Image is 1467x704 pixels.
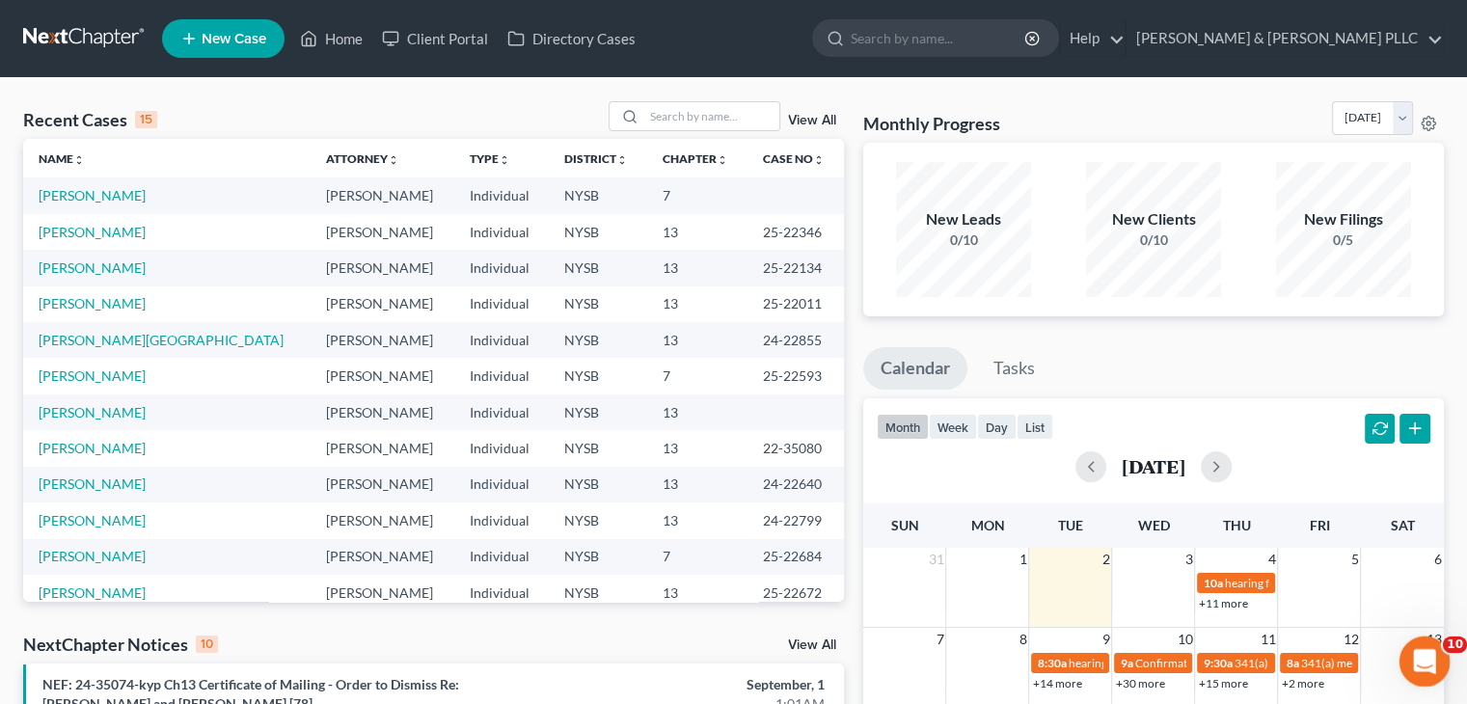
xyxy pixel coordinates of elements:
button: Emoji picker [30,556,45,572]
td: [PERSON_NAME] [311,286,454,322]
td: 13 [647,467,747,502]
td: 13 [647,250,747,285]
div: Varying districts are enrolling users at random starting [DATE] and some districts are requiring ... [31,362,301,437]
td: [PERSON_NAME] [311,177,454,213]
div: September, 1 [577,675,825,694]
div: NextChapter Notices [23,633,218,656]
div: New Clients [1086,208,1221,230]
td: [PERSON_NAME] [311,322,454,358]
h3: Monthly Progress [863,112,1000,135]
a: [PERSON_NAME] [39,548,146,564]
div: New Filings [1276,208,1411,230]
td: NYSB [549,467,647,502]
a: +11 more [1198,596,1247,610]
span: Wed [1137,517,1169,533]
span: 31 [926,548,945,571]
a: View All [788,638,836,652]
span: 9a [1120,656,1132,670]
td: Individual [454,575,549,610]
i: unfold_more [388,154,399,166]
td: 24-22855 [747,322,844,358]
span: 8 [1017,628,1028,651]
div: 🚨MFA ANNOUNCEMENT🚨If you are filing [DATE] in[US_STATE]or[US_STATE], you need to have MFA enabled... [15,151,316,516]
i: unfold_more [616,154,628,166]
span: 10a [1203,576,1222,590]
td: NYSB [549,322,647,358]
h1: [PERSON_NAME] [94,10,219,24]
h2: [DATE] [1122,456,1185,476]
td: 7 [647,177,747,213]
button: week [929,414,977,440]
div: 0/10 [1086,230,1221,250]
span: Sun [890,517,918,533]
td: 24-22799 [747,502,844,538]
a: [PERSON_NAME] [39,187,146,203]
div: New Leads [896,208,1031,230]
button: Send a message… [331,549,362,580]
a: Attorneyunfold_more [326,151,399,166]
input: Search by name... [644,102,779,130]
span: 3 [1182,548,1194,571]
span: 11 [1258,628,1277,651]
a: Nameunfold_more [39,151,85,166]
a: Typeunfold_more [470,151,510,166]
a: [PERSON_NAME] [39,475,146,492]
td: Individual [454,430,549,466]
span: 9 [1100,628,1111,651]
td: Individual [454,502,549,538]
a: [PERSON_NAME] [39,440,146,456]
span: 4 [1265,548,1277,571]
td: 7 [647,358,747,393]
td: Individual [454,539,549,575]
td: 25-22346 [747,214,844,250]
td: NYSB [549,394,647,430]
span: 341(a) meeting for [PERSON_NAME] [1234,656,1420,670]
span: 6 [1432,548,1444,571]
td: 25-22134 [747,250,844,285]
button: go back [13,8,49,44]
b: 🚨MFA ANNOUNCEMENT🚨 [31,164,229,179]
td: [PERSON_NAME] [311,430,454,466]
td: Individual [454,358,549,393]
span: 9:30a [1203,656,1232,670]
td: 13 [647,286,747,322]
span: 8:30a [1037,656,1066,670]
a: Case Nounfold_more [763,151,825,166]
td: 13 [647,430,747,466]
td: [PERSON_NAME] [311,250,454,285]
input: Search by name... [851,20,1027,56]
div: Effective filing with NextChapter's software will be required to enable MFA on their PACER accounts. [31,277,301,352]
a: [PERSON_NAME] [39,295,146,311]
button: Gif picker [61,556,76,572]
button: day [977,414,1017,440]
td: 13 [647,214,747,250]
td: [PERSON_NAME] [311,214,454,250]
i: unfold_more [73,154,85,166]
a: Client Portal [372,21,498,56]
p: Active 12h ago [94,24,187,43]
span: 1 [1017,548,1028,571]
a: +30 more [1115,676,1164,690]
td: 25-22593 [747,358,844,393]
span: 5 [1348,548,1360,571]
a: [PERSON_NAME] [39,259,146,276]
span: 13 [1425,628,1444,651]
button: Upload attachment [92,556,107,572]
a: Chapterunfold_more [663,151,728,166]
a: [PERSON_NAME] [39,404,146,420]
a: [PERSON_NAME] [39,584,146,601]
a: Districtunfold_more [564,151,628,166]
td: Individual [454,250,549,285]
b: [US_STATE] [143,211,229,227]
td: 24-22640 [747,467,844,502]
span: Confirmation hearing for [PERSON_NAME] [1134,656,1353,670]
td: [PERSON_NAME] [311,467,454,502]
a: [PERSON_NAME] [39,224,146,240]
b: [US_STATE] [43,211,129,227]
button: list [1017,414,1053,440]
td: [PERSON_NAME] [311,539,454,575]
div: Recent Cases [23,108,157,131]
td: 13 [647,394,747,430]
span: 10 [1175,628,1194,651]
a: Tasks [976,347,1052,390]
